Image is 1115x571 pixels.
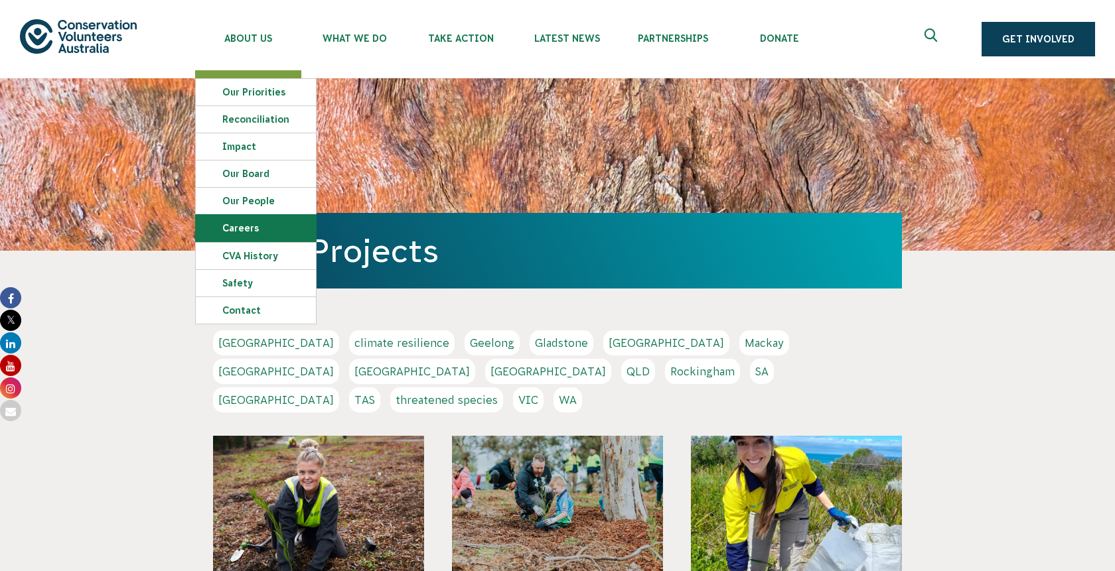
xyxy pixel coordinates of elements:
a: Reconciliation [196,106,316,133]
a: Safety [196,270,316,296]
a: Mackay [739,330,789,355]
a: threatened species [390,387,503,412]
img: logo.svg [20,19,137,53]
a: [GEOGRAPHIC_DATA] [603,330,729,355]
span: Expand search box [925,29,941,50]
a: Gladstone [530,330,593,355]
span: What We Do [301,33,408,44]
span: About Us [195,33,301,44]
a: climate resilience [349,330,455,355]
a: Our Board [196,160,316,187]
a: [GEOGRAPHIC_DATA] [213,330,339,355]
a: Rockingham [665,359,740,384]
a: QLD [621,359,655,384]
a: [GEOGRAPHIC_DATA] [213,387,339,412]
a: Careers [196,215,316,241]
a: Our Projects [242,233,439,269]
button: Expand search box Close search box [917,23,948,55]
a: [GEOGRAPHIC_DATA] [349,359,475,384]
a: SA [750,359,774,384]
a: Geelong [465,330,520,355]
a: Our People [196,188,316,214]
a: Impact [196,133,316,160]
a: [GEOGRAPHIC_DATA] [213,359,339,384]
a: CVA history [196,243,316,269]
a: VIC [513,387,544,412]
a: WA [554,387,582,412]
a: Contact [196,297,316,324]
a: [GEOGRAPHIC_DATA] [485,359,611,384]
a: Our Priorities [196,79,316,105]
a: TAS [349,387,380,412]
span: Partnerships [620,33,726,44]
span: Take Action [408,33,514,44]
span: Donate [726,33,832,44]
span: Latest News [514,33,620,44]
a: Get Involved [982,22,1095,56]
